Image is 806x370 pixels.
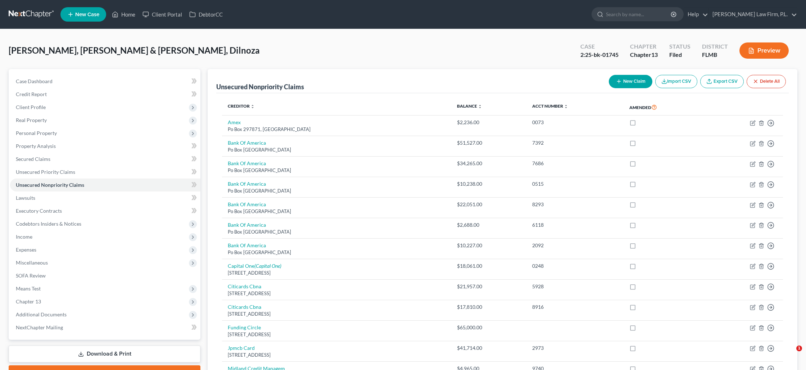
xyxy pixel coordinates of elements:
[580,51,619,59] div: 2:25-bk-01745
[228,146,445,153] div: Po Box [GEOGRAPHIC_DATA]
[10,191,200,204] a: Lawsuits
[228,167,445,174] div: Po Box [GEOGRAPHIC_DATA]
[186,8,226,21] a: DebtorCC
[228,324,261,330] a: Funding Circle
[16,182,84,188] span: Unsecured Nonpriority Claims
[684,8,708,21] a: Help
[228,229,445,235] div: Po Box [GEOGRAPHIC_DATA]
[16,91,47,97] span: Credit Report
[16,324,63,330] span: NextChapter Mailing
[651,51,658,58] span: 13
[228,188,445,194] div: Po Box [GEOGRAPHIC_DATA]
[16,195,35,201] span: Lawsuits
[16,78,53,84] span: Case Dashboard
[669,51,690,59] div: Filed
[532,119,618,126] div: 0073
[457,103,482,109] a: Balance unfold_more
[630,42,658,51] div: Chapter
[782,346,799,363] iframe: Intercom live chat
[10,204,200,217] a: Executory Contracts
[669,42,690,51] div: Status
[457,344,520,352] div: $41,714.00
[702,51,728,59] div: FLMB
[16,234,32,240] span: Income
[228,222,266,228] a: Bank Of America
[532,201,618,208] div: 8293
[10,179,200,191] a: Unsecured Nonpriority Claims
[228,304,261,310] a: Citicards Cbna
[228,160,266,166] a: Bank Of America
[532,262,618,270] div: 0248
[108,8,139,21] a: Home
[16,208,62,214] span: Executory Contracts
[228,201,266,207] a: Bank Of America
[457,242,520,249] div: $10,227.00
[457,262,520,270] div: $18,061.00
[702,42,728,51] div: District
[10,140,200,153] a: Property Analysis
[747,75,786,88] button: Delete All
[216,82,304,91] div: Unsecured Nonpriority Claims
[457,201,520,208] div: $22,051.00
[630,51,658,59] div: Chapter
[10,321,200,334] a: NextChapter Mailing
[532,242,618,249] div: 2092
[609,75,652,88] button: New Claim
[228,263,281,269] a: Capital One(Capital One)
[9,45,260,55] span: [PERSON_NAME], [PERSON_NAME] & [PERSON_NAME], Dilnoza
[228,242,266,248] a: Bank Of America
[228,270,445,276] div: [STREET_ADDRESS]
[478,104,482,109] i: unfold_more
[16,117,47,123] span: Real Property
[228,290,445,297] div: [STREET_ADDRESS]
[700,75,744,88] a: Export CSV
[457,180,520,188] div: $10,238.00
[228,311,445,317] div: [STREET_ADDRESS]
[228,249,445,256] div: Po Box [GEOGRAPHIC_DATA]
[606,8,672,21] input: Search by name...
[228,181,266,187] a: Bank Of America
[10,153,200,166] a: Secured Claims
[16,143,56,149] span: Property Analysis
[16,285,41,292] span: Means Test
[709,8,797,21] a: [PERSON_NAME] Law Firm, P.L.
[16,156,50,162] span: Secured Claims
[228,119,241,125] a: Amex
[532,303,618,311] div: 8916
[16,169,75,175] span: Unsecured Priority Claims
[532,283,618,290] div: 5928
[10,166,200,179] a: Unsecured Priority Claims
[16,260,48,266] span: Miscellaneous
[580,42,619,51] div: Case
[16,221,81,227] span: Codebtors Insiders & Notices
[228,283,261,289] a: Citicards Cbna
[457,119,520,126] div: $2,236.00
[457,324,520,331] div: $65,000.00
[532,160,618,167] div: 7686
[9,346,200,362] a: Download & Print
[228,208,445,215] div: Po Box [GEOGRAPHIC_DATA]
[10,88,200,101] a: Credit Report
[228,103,255,109] a: Creditor unfold_more
[250,104,255,109] i: unfold_more
[655,75,697,88] button: Import CSV
[16,298,41,304] span: Chapter 13
[10,269,200,282] a: SOFA Review
[16,104,46,110] span: Client Profile
[228,345,255,351] a: Jpmcb Card
[228,140,266,146] a: Bank Of America
[564,104,568,109] i: unfold_more
[457,160,520,167] div: $34,265.00
[16,311,67,317] span: Additional Documents
[532,344,618,352] div: 2973
[457,139,520,146] div: $51,527.00
[228,331,445,338] div: [STREET_ADDRESS]
[228,352,445,358] div: [STREET_ADDRESS]
[624,99,704,116] th: Amended
[796,346,802,351] span: 1
[532,139,618,146] div: 7392
[457,303,520,311] div: $17,810.00
[16,272,46,279] span: SOFA Review
[532,103,568,109] a: Acct Number unfold_more
[16,247,36,253] span: Expenses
